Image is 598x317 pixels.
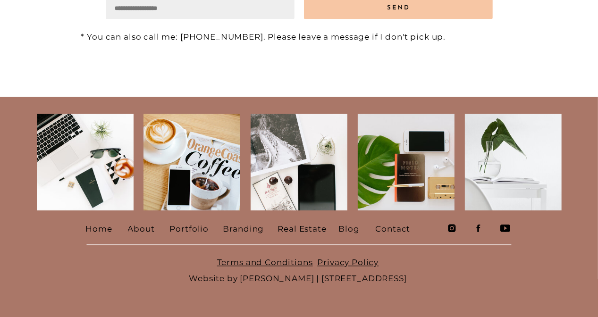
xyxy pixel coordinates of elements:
img: jasmine-star-stock-photo2 [251,114,347,210]
img: jasmine-star-stock-photo5 [143,114,240,210]
a: Blog [339,221,361,235]
a: Contact [376,221,412,235]
p: Website by [PERSON_NAME] | [STREET_ADDRESS] [86,254,510,284]
img: jasmine-star-stock-photo4 [358,114,455,210]
a: About [128,221,156,235]
a: Privacy Policy [317,258,379,267]
a: Real Estate [278,221,330,235]
a: Home [86,221,113,235]
p: * You can also call me: [PHONE_NUMBER]. Please leave a message if I don't pick up. [81,29,520,39]
img: sarah-dorweiler-lp40q07DIe0-unsplash [465,114,562,210]
a: Terms and Conditions [217,258,313,267]
a: Portfolio [170,221,208,235]
a: Branding [223,221,265,235]
img: jasmine-star-stock-photo1 [37,114,134,210]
